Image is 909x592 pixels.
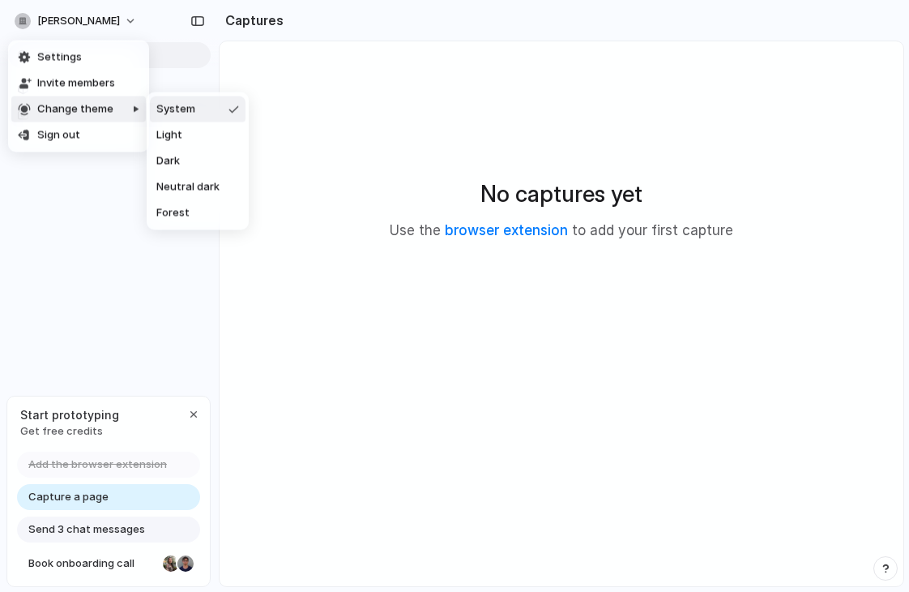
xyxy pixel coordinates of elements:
[37,49,82,66] span: Settings
[37,101,113,118] span: Change theme
[156,179,220,195] span: Neutral dark
[37,75,115,92] span: Invite members
[156,153,180,169] span: Dark
[156,101,195,118] span: System
[37,127,80,144] span: Sign out
[156,205,190,221] span: Forest
[156,127,182,144] span: Light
